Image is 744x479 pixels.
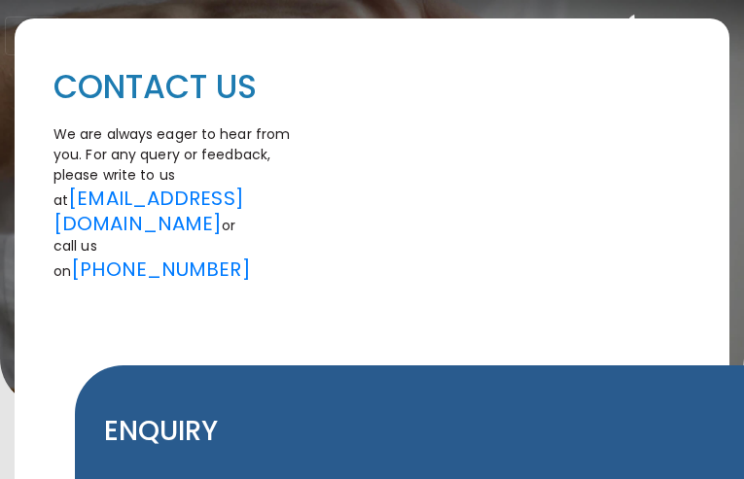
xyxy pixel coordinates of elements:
img: Saras 3D [577,15,680,57]
span: call us on [53,236,97,281]
span: or [222,216,235,235]
span: We are always eager to hear from you. For any query or feedback, please write to us at [53,124,290,210]
p: ENQUIRY [104,414,716,449]
button: Toggle navigation [5,17,59,55]
a: [PHONE_NUMBER] [71,256,250,283]
a: [EMAIL_ADDRESS][DOMAIN_NAME] [53,185,244,237]
h1: CONTACT US [53,67,297,109]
